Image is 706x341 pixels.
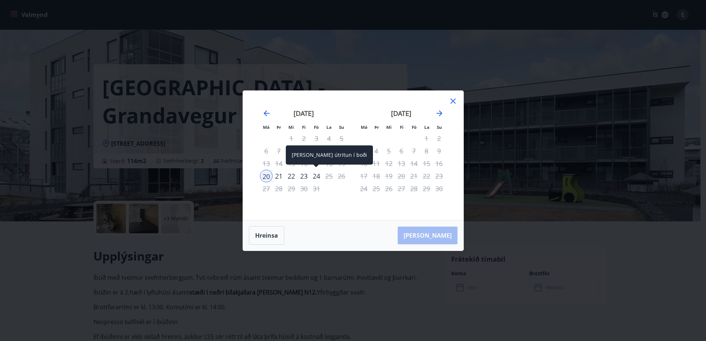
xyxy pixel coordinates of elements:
[383,145,395,157] td: Not available. miðvikudagur, 5. nóvember 2025
[249,226,284,245] button: Hreinsa
[285,157,298,170] td: Not available. miðvikudagur, 15. október 2025
[335,145,348,157] td: Not available. sunnudagur, 12. október 2025
[326,124,332,130] small: La
[370,145,383,157] td: Not available. þriðjudagur, 4. nóvember 2025
[357,145,370,157] td: Not available. mánudagur, 3. nóvember 2025
[302,124,306,130] small: Fi
[298,170,310,182] div: 23
[435,109,444,118] div: Move forward to switch to the next month.
[424,124,429,130] small: La
[323,132,335,145] td: Not available. laugardagur, 4. október 2025
[395,170,408,182] td: Not available. fimmtudagur, 20. nóvember 2025
[286,145,373,165] div: [PERSON_NAME] útritun í boði
[294,109,314,118] strong: [DATE]
[395,157,408,170] td: Not available. fimmtudagur, 13. nóvember 2025
[260,157,273,170] td: Not available. mánudagur, 13. október 2025
[433,145,445,157] td: Not available. sunnudagur, 9. nóvember 2025
[357,170,370,182] td: Not available. mánudagur, 17. nóvember 2025
[408,157,420,170] td: Not available. föstudagur, 14. nóvember 2025
[370,182,383,195] td: Not available. þriðjudagur, 25. nóvember 2025
[298,182,310,195] td: Not available. fimmtudagur, 30. október 2025
[277,124,281,130] small: Þr
[335,170,348,182] td: Not available. sunnudagur, 26. október 2025
[285,170,298,182] div: 22
[273,170,285,182] div: 21
[408,145,420,157] td: Not available. föstudagur, 7. nóvember 2025
[433,170,445,182] td: Not available. sunnudagur, 23. nóvember 2025
[285,182,298,195] td: Not available. miðvikudagur, 29. október 2025
[408,182,420,195] td: Not available. föstudagur, 28. nóvember 2025
[335,132,348,145] td: Not available. sunnudagur, 5. október 2025
[310,182,323,195] div: Aðeins útritun í boði
[370,157,383,170] td: Not available. þriðjudagur, 11. nóvember 2025
[310,182,323,195] td: Not available. föstudagur, 31. október 2025
[260,170,273,182] td: Selected as start date. mánudagur, 20. október 2025
[370,170,383,182] td: Not available. þriðjudagur, 18. nóvember 2025
[383,182,395,195] td: Not available. miðvikudagur, 26. nóvember 2025
[412,124,417,130] small: Fö
[310,170,323,182] td: Choose föstudagur, 24. október 2025 as your check-out date. It’s available.
[310,132,323,145] td: Not available. föstudagur, 3. október 2025
[260,170,273,182] div: 20
[298,132,310,145] td: Not available. fimmtudagur, 2. október 2025
[357,182,370,195] td: Not available. mánudagur, 24. nóvember 2025
[285,132,298,145] td: Not available. miðvikudagur, 1. október 2025
[252,100,455,211] div: Calendar
[323,170,335,182] td: Not available. laugardagur, 25. október 2025
[395,145,408,157] td: Not available. fimmtudagur, 6. nóvember 2025
[323,145,335,157] td: Not available. laugardagur, 11. október 2025
[433,157,445,170] td: Not available. sunnudagur, 16. nóvember 2025
[361,124,367,130] small: Má
[433,182,445,195] td: Not available. sunnudagur, 30. nóvember 2025
[288,124,294,130] small: Mi
[408,157,420,170] div: Aðeins útritun í boði
[437,124,442,130] small: Su
[420,132,433,145] td: Not available. laugardagur, 1. nóvember 2025
[400,124,404,130] small: Fi
[273,182,285,195] td: Not available. þriðjudagur, 28. október 2025
[383,157,395,170] td: Not available. miðvikudagur, 12. nóvember 2025
[391,109,411,118] strong: [DATE]
[285,170,298,182] td: Choose miðvikudagur, 22. október 2025 as your check-out date. It’s available.
[310,145,323,157] td: Not available. föstudagur, 10. október 2025
[395,182,408,195] td: Not available. fimmtudagur, 27. nóvember 2025
[386,124,392,130] small: Mi
[420,170,433,182] td: Not available. laugardagur, 22. nóvember 2025
[420,145,433,157] td: Not available. laugardagur, 8. nóvember 2025
[420,157,433,170] td: Not available. laugardagur, 15. nóvember 2025
[408,145,420,157] div: Aðeins útritun í boði
[273,157,285,170] td: Not available. þriðjudagur, 14. október 2025
[263,124,270,130] small: Má
[310,170,323,182] div: Aðeins útritun í boði
[433,132,445,145] td: Not available. sunnudagur, 2. nóvember 2025
[285,145,298,157] td: Not available. miðvikudagur, 8. október 2025
[383,170,395,182] td: Not available. miðvikudagur, 19. nóvember 2025
[298,145,310,157] td: Not available. fimmtudagur, 9. október 2025
[314,124,319,130] small: Fö
[260,182,273,195] td: Not available. mánudagur, 27. október 2025
[298,170,310,182] td: Choose fimmtudagur, 23. október 2025 as your check-out date. It’s available.
[374,124,379,130] small: Þr
[273,170,285,182] td: Choose þriðjudagur, 21. október 2025 as your check-out date. It’s available.
[273,145,285,157] td: Not available. þriðjudagur, 7. október 2025
[420,182,433,195] td: Not available. laugardagur, 29. nóvember 2025
[260,145,273,157] td: Not available. mánudagur, 6. október 2025
[408,170,420,182] td: Not available. föstudagur, 21. nóvember 2025
[262,109,271,118] div: Move backward to switch to the previous month.
[339,124,344,130] small: Su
